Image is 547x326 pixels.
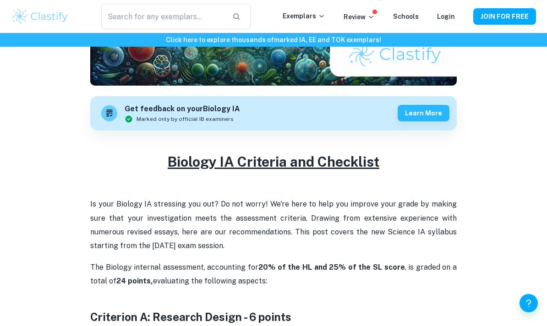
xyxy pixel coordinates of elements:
h6: Click here to explore thousands of marked IA, EE and TOK exemplars ! [2,35,545,45]
button: JOIN FOR FREE [473,8,536,25]
h6: Get feedback on your Biology IA [125,103,240,115]
span: Marked only by official IB examiners [137,115,234,123]
a: Schools [393,13,419,20]
strong: 24 points, [116,277,153,285]
a: Login [437,13,455,20]
button: Help and Feedback [520,294,538,312]
input: Search for any exemplars... [101,4,225,29]
a: Get feedback on yourBiology IAMarked only by official IB examinersLearn more [90,96,457,130]
u: Biology IA Criteria and Checklist [168,153,379,170]
span: Is your Biology IA stressing you out? Do not worry! We're here to help you improve your grade by ... [90,200,459,250]
span: The Biology internal assessment, accounting for , is graded on a total of evaluating the followin... [90,263,459,285]
img: Clastify logo [11,7,69,26]
button: Learn more [398,105,449,121]
p: Review [344,12,375,22]
p: Exemplars [283,11,325,21]
strong: 20% of the HL and 25% of the SL score [258,263,405,272]
strong: Criterion A: Research Design - 6 points [90,310,291,323]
